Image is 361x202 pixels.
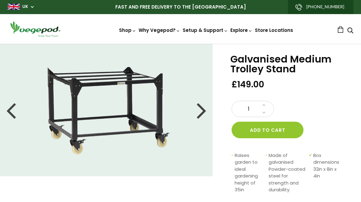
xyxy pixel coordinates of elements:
[8,20,63,38] img: Vegepod
[260,109,267,117] a: Decrease quantity by 1
[260,101,267,109] a: Increase quantity by 1
[255,27,293,33] a: Store Locations
[238,105,259,113] span: 1
[183,27,228,33] a: Setup & Support
[119,27,136,33] a: Shop
[30,56,183,164] img: Galvanised Medium Trolley Stand
[235,152,262,193] span: Raises garden to ideal gardening height of 35in
[22,4,28,10] a: UK
[8,4,20,10] img: gb_large.png
[139,27,180,33] a: Why Vegepod?
[232,122,303,138] button: Add to cart
[232,79,264,90] span: £149.00
[313,152,343,193] span: Box dimensions 32in x 8in x 4in
[347,28,353,34] a: Search
[269,152,306,193] span: Made of galvanised Powder-coated steel for strength and durability.
[230,54,346,74] h1: Galvanised Medium Trolley Stand
[230,27,252,33] a: Explore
